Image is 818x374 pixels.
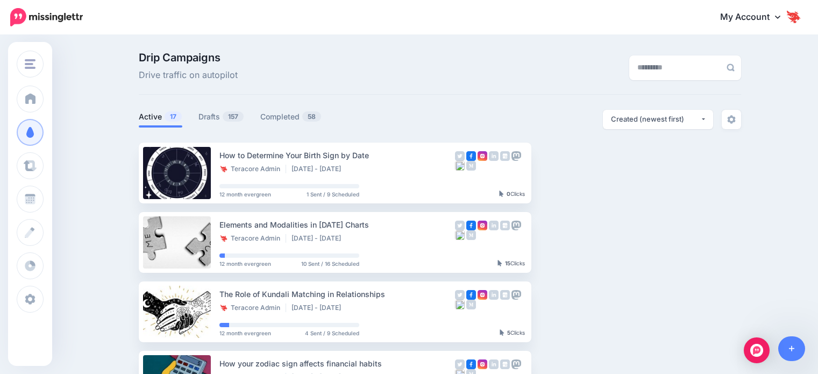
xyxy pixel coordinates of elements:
[139,110,182,123] a: Active17
[500,151,510,161] img: google_business-grey-square.png
[302,111,321,122] span: 58
[489,359,499,369] img: linkedin-grey-square.png
[500,329,504,336] img: pointer-grey-darker.png
[219,218,455,231] div: Elements and Modalities in [DATE] Charts
[219,234,286,243] li: Teracore Admin
[511,221,521,230] img: mastodon-grey-square.png
[497,260,502,266] img: pointer-grey-darker.png
[466,151,476,161] img: facebook-square.png
[466,230,476,240] img: medium-grey-square.png
[478,221,487,230] img: instagram-square.png
[455,290,465,300] img: twitter-grey-square.png
[219,261,271,266] span: 12 month evergreen
[455,359,465,369] img: twitter-grey-square.png
[223,111,244,122] span: 157
[139,52,238,63] span: Drip Campaigns
[455,161,465,171] img: bluesky-grey-square.png
[455,151,465,161] img: twitter-grey-square.png
[455,230,465,240] img: bluesky-grey-square.png
[291,234,346,243] li: [DATE] - [DATE]
[260,110,322,123] a: Completed58
[500,221,510,230] img: google_business-grey-square.png
[466,300,476,309] img: medium-grey-square.png
[478,290,487,300] img: instagram-square.png
[727,115,736,124] img: settings-grey.png
[499,191,525,197] div: Clicks
[139,68,238,82] span: Drive traffic on autopilot
[603,110,713,129] button: Created (newest first)
[165,111,182,122] span: 17
[10,8,83,26] img: Missinglettr
[219,288,455,300] div: The Role of Kundali Matching in Relationships
[478,151,487,161] img: instagram-square.png
[497,260,525,267] div: Clicks
[466,359,476,369] img: facebook-square.png
[511,359,521,369] img: mastodon-grey-square.png
[727,63,735,72] img: search-grey-6.png
[500,359,510,369] img: google_business-grey-square.png
[500,290,510,300] img: google_business-grey-square.png
[466,221,476,230] img: facebook-square.png
[455,221,465,230] img: twitter-grey-square.png
[511,151,521,161] img: mastodon-grey-square.png
[507,329,510,336] b: 5
[301,261,359,266] span: 10 Sent / 16 Scheduled
[219,165,286,173] li: Teracore Admin
[198,110,244,123] a: Drafts157
[744,337,770,363] div: Open Intercom Messenger
[219,149,455,161] div: How to Determine Your Birth Sign by Date
[291,165,346,173] li: [DATE] - [DATE]
[505,260,510,266] b: 15
[709,4,802,31] a: My Account
[499,190,504,197] img: pointer-grey-darker.png
[507,190,510,197] b: 0
[466,290,476,300] img: facebook-square.png
[478,359,487,369] img: instagram-square.png
[219,192,271,197] span: 12 month evergreen
[219,330,271,336] span: 12 month evergreen
[500,330,525,336] div: Clicks
[219,357,455,370] div: How your zodiac sign affects financial habits
[611,114,700,124] div: Created (newest first)
[291,304,346,312] li: [DATE] - [DATE]
[489,290,499,300] img: linkedin-grey-square.png
[511,290,521,300] img: mastodon-grey-square.png
[219,304,286,312] li: Teracore Admin
[466,161,476,171] img: medium-grey-square.png
[25,59,35,69] img: menu.png
[489,151,499,161] img: linkedin-grey-square.png
[307,192,359,197] span: 1 Sent / 9 Scheduled
[455,300,465,309] img: bluesky-grey-square.png
[489,221,499,230] img: linkedin-grey-square.png
[305,330,359,336] span: 4 Sent / 9 Scheduled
